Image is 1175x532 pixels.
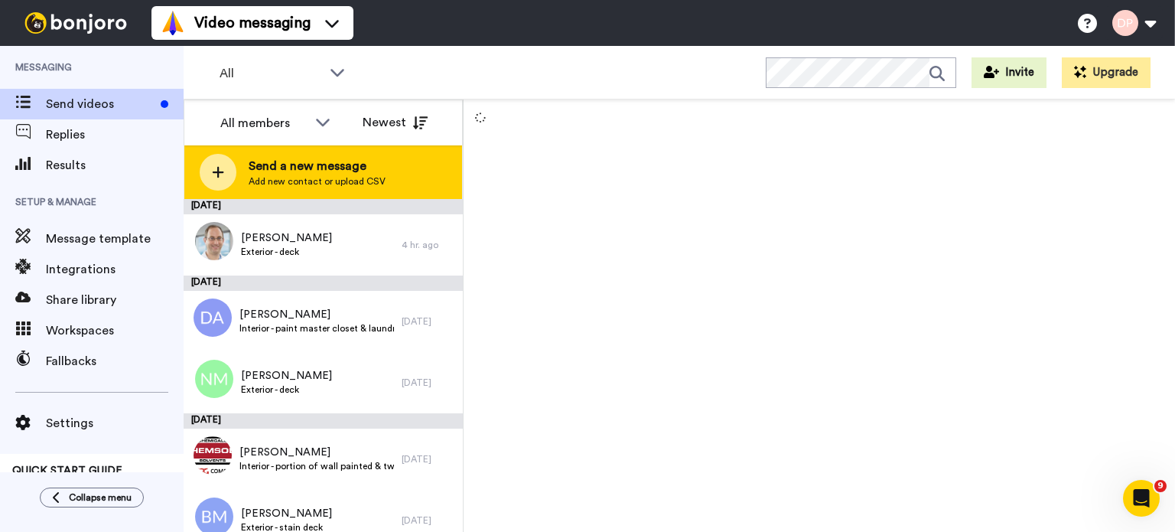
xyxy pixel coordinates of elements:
div: [DATE] [402,453,455,465]
span: Exterior - deck [241,383,332,396]
img: nm.png [195,360,233,398]
div: [DATE] [184,276,463,291]
span: Send videos [46,95,155,113]
img: 07786c06-be42-425d-a3d8-e35037e2c597.png [194,436,232,475]
div: [DATE] [402,315,455,328]
span: Settings [46,414,184,432]
span: [PERSON_NAME] [239,445,394,460]
span: Message template [46,230,184,248]
div: [DATE] [184,199,463,214]
span: Add new contact or upload CSV [249,175,386,188]
button: Collapse menu [40,488,144,508]
span: Collapse menu [69,491,132,504]
div: 4 hr. ago [402,239,455,251]
button: Upgrade [1062,57,1151,88]
iframe: Intercom live chat [1123,480,1160,517]
span: [PERSON_NAME] [239,307,394,322]
span: Replies [46,126,184,144]
span: Send a new message [249,157,386,175]
span: Share library [46,291,184,309]
button: Newest [351,107,439,138]
img: bj-logo-header-white.svg [18,12,133,34]
span: Interior - portion of wall painted & two ceilings need scraped and painted [239,460,394,472]
span: QUICK START GUIDE [12,465,122,476]
img: da.png [194,299,232,337]
span: [PERSON_NAME] [241,230,332,246]
span: Results [46,156,184,175]
div: [DATE] [402,377,455,389]
img: vm-color.svg [161,11,185,35]
span: [PERSON_NAME] [241,368,332,383]
span: Interior - paint master closet & laundry room cabinets [239,322,394,335]
span: 9 [1154,480,1167,492]
span: Exterior - deck [241,246,332,258]
span: Video messaging [194,12,311,34]
div: [DATE] [184,413,463,429]
div: [DATE] [402,514,455,527]
img: 13e79fdd-f873-4938-aced-2d469c2cd927.jpg [195,222,233,260]
span: Workspaces [46,321,184,340]
span: Integrations [46,260,184,279]
span: Fallbacks [46,352,184,370]
span: [PERSON_NAME] [241,506,332,521]
span: All [220,64,322,83]
button: Invite [972,57,1046,88]
div: All members [220,114,308,132]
